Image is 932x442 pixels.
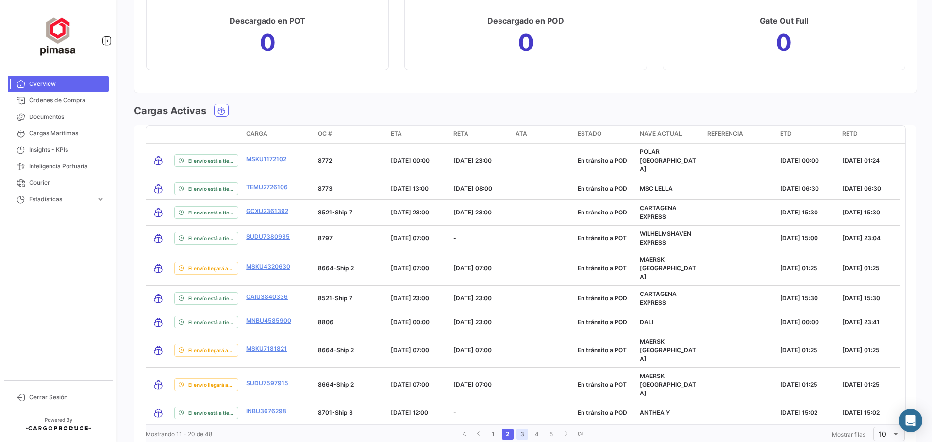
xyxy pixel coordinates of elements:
[188,264,234,272] span: El envío llegará adelantado.
[842,130,858,138] span: RETD
[29,195,92,204] span: Estadísticas
[318,380,383,389] p: 8664-Ship 2
[188,209,234,216] span: El envío está a tiempo.
[575,429,586,440] a: go to last page
[842,346,880,354] span: [DATE] 01:25
[780,295,818,302] span: [DATE] 15:30
[318,294,383,303] p: 8521-Ship 7
[458,429,470,440] a: go to first page
[578,157,627,164] span: En tránsito a POD
[578,381,627,388] span: En tránsito a POT
[29,146,105,154] span: Insights - KPIs
[246,130,267,138] span: Carga
[318,409,383,417] p: 8701-Ship 3
[574,126,636,143] datatable-header-cell: Estado
[170,126,242,143] datatable-header-cell: delayStatus
[391,209,429,216] span: [DATE] 23:00
[29,179,105,187] span: Courier
[246,344,287,353] a: MSKU7181821
[780,346,817,354] span: [DATE] 01:25
[246,232,290,241] a: SUDU7380935
[453,346,492,354] span: [DATE] 07:00
[502,429,514,440] a: 2
[391,346,429,354] span: [DATE] 07:00
[760,14,808,28] h3: Gate Out Full
[578,130,601,138] span: Estado
[640,229,699,247] p: WILHELMSHAVEN EXPRESS
[640,204,699,221] p: CARTAGENA EXPRESS
[842,157,880,164] span: [DATE] 01:24
[215,104,228,116] button: Ocean
[391,381,429,388] span: [DATE] 07:00
[188,185,234,193] span: El envío está a tiempo.
[879,430,886,438] span: 10
[318,346,383,355] p: 8664-Ship 2
[29,96,105,105] span: Órdenes de Compra
[487,429,499,440] a: 1
[314,126,387,143] datatable-header-cell: OC #
[531,429,543,440] a: 4
[242,126,314,143] datatable-header-cell: Carga
[391,157,430,164] span: [DATE] 00:00
[246,407,286,416] a: INBU3676298
[780,409,817,416] span: [DATE] 15:02
[391,264,429,272] span: [DATE] 07:00
[640,290,699,307] p: CARTAGENA EXPRESS
[640,130,682,138] span: Nave actual
[8,92,109,109] a: Órdenes de Compra
[453,157,492,164] span: [DATE] 23:00
[842,318,880,326] span: [DATE] 23:41
[842,409,880,416] span: [DATE] 15:02
[188,381,234,389] span: El envío llegará adelantado.
[780,264,817,272] span: [DATE] 01:25
[780,234,818,242] span: [DATE] 15:00
[391,234,429,242] span: [DATE] 07:00
[578,295,627,302] span: En tránsito a POD
[260,35,276,50] h1: 0
[640,318,699,327] p: DALI
[780,157,819,164] span: [DATE] 00:00
[518,35,534,50] h1: 0
[188,346,234,354] span: El envío llegará adelantado.
[640,147,699,174] p: POLAR [GEOGRAPHIC_DATA]
[29,113,105,121] span: Documentos
[391,409,428,416] span: [DATE] 12:00
[776,35,792,50] h1: 0
[449,126,512,143] datatable-header-cell: RETA
[29,393,105,402] span: Cerrar Sesión
[640,337,699,363] p: MAERSK [GEOGRAPHIC_DATA]
[842,234,881,242] span: [DATE] 23:04
[318,184,383,193] p: 8773
[246,293,288,301] a: CAIU3840336
[246,262,290,271] a: MSKU4320630
[246,379,288,388] a: SUDU7597915
[780,130,792,138] span: ETD
[318,208,383,217] p: 8521-Ship 7
[188,234,234,242] span: El envío está a tiempo.
[546,429,557,440] a: 5
[842,185,881,192] span: [DATE] 06:30
[453,234,456,242] span: -
[516,429,528,440] a: 3
[453,185,492,192] span: [DATE] 08:00
[578,409,627,416] span: En tránsito a POD
[707,130,743,138] span: Referencia
[230,14,305,28] h3: Descargado en POT
[842,295,880,302] span: [DATE] 15:30
[246,155,286,164] a: MSKU1172102
[8,76,109,92] a: Overview
[453,295,492,302] span: [DATE] 23:00
[640,184,699,193] p: MSC LELLA
[29,162,105,171] span: Inteligencia Portuaria
[453,409,456,416] span: -
[453,209,492,216] span: [DATE] 23:00
[487,14,564,28] h3: Descargado en POD
[640,409,699,417] p: ANTHEA Y
[842,381,880,388] span: [DATE] 01:25
[391,130,402,138] span: ETA
[780,185,819,192] span: [DATE] 06:30
[776,126,838,143] datatable-header-cell: ETD
[318,318,383,327] p: 8806
[188,318,234,326] span: El envío está a tiempo.
[578,346,627,354] span: En tránsito a POT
